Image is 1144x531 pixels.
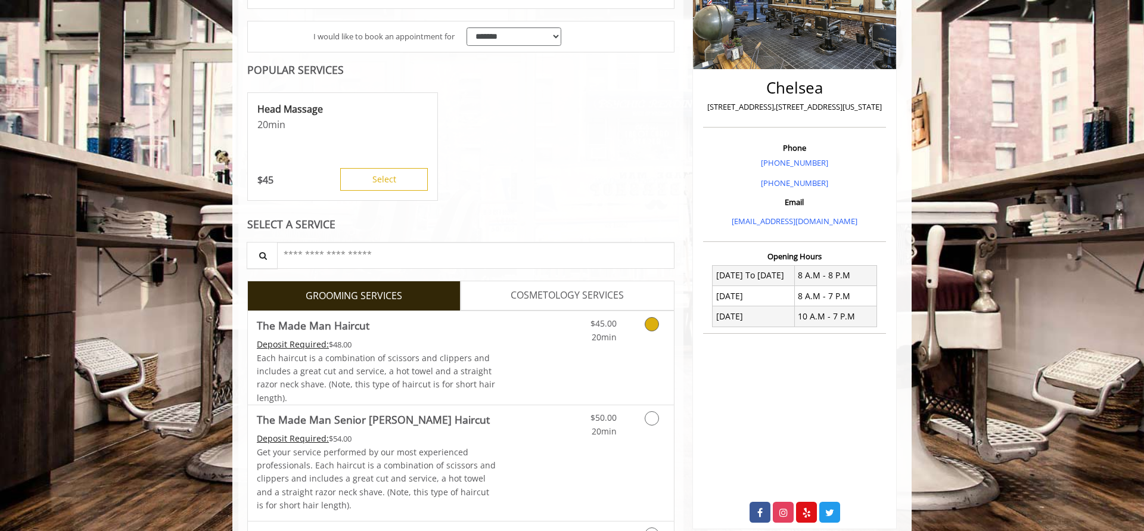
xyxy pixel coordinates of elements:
p: Head Massage [257,103,428,116]
div: SELECT A SERVICE [247,219,674,230]
button: Service Search [247,242,278,269]
div: $54.00 [257,432,496,445]
td: 8 A.M - 7 P.M [794,286,876,306]
h3: Opening Hours [703,252,886,260]
td: [DATE] To [DATE] [713,265,795,285]
a: [PHONE_NUMBER] [761,178,828,188]
p: 20 [257,118,428,131]
p: [STREET_ADDRESS],[STREET_ADDRESS][US_STATE] [706,101,883,113]
button: Select [340,168,428,191]
span: GROOMING SERVICES [306,288,402,304]
b: The Made Man Haircut [257,317,369,334]
span: $ [257,173,263,187]
h2: Chelsea [706,79,883,97]
td: [DATE] [713,286,795,306]
span: $50.00 [590,412,617,423]
h3: Phone [706,144,883,152]
span: COSMETOLOGY SERVICES [511,288,624,303]
td: [DATE] [713,306,795,327]
a: [PHONE_NUMBER] [761,157,828,168]
p: 45 [257,173,273,187]
span: Each haircut is a combination of scissors and clippers and includes a great cut and service, a ho... [257,352,495,403]
span: 20min [592,331,617,343]
span: $45.00 [590,318,617,329]
span: This service needs some Advance to be paid before we block your appointment [257,339,329,350]
span: 20min [592,426,617,437]
span: This service needs some Advance to be paid before we block your appointment [257,433,329,444]
span: min [268,118,285,131]
td: 8 A.M - 8 P.M [794,265,876,285]
div: $48.00 [257,338,496,351]
a: [EMAIL_ADDRESS][DOMAIN_NAME] [732,216,857,226]
td: 10 A.M - 7 P.M [794,306,876,327]
b: POPULAR SERVICES [247,63,344,77]
p: Get your service performed by our most experienced professionals. Each haircut is a combination o... [257,446,496,513]
h3: Email [706,198,883,206]
b: The Made Man Senior [PERSON_NAME] Haircut [257,411,490,428]
span: I would like to book an appointment for [313,30,455,43]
